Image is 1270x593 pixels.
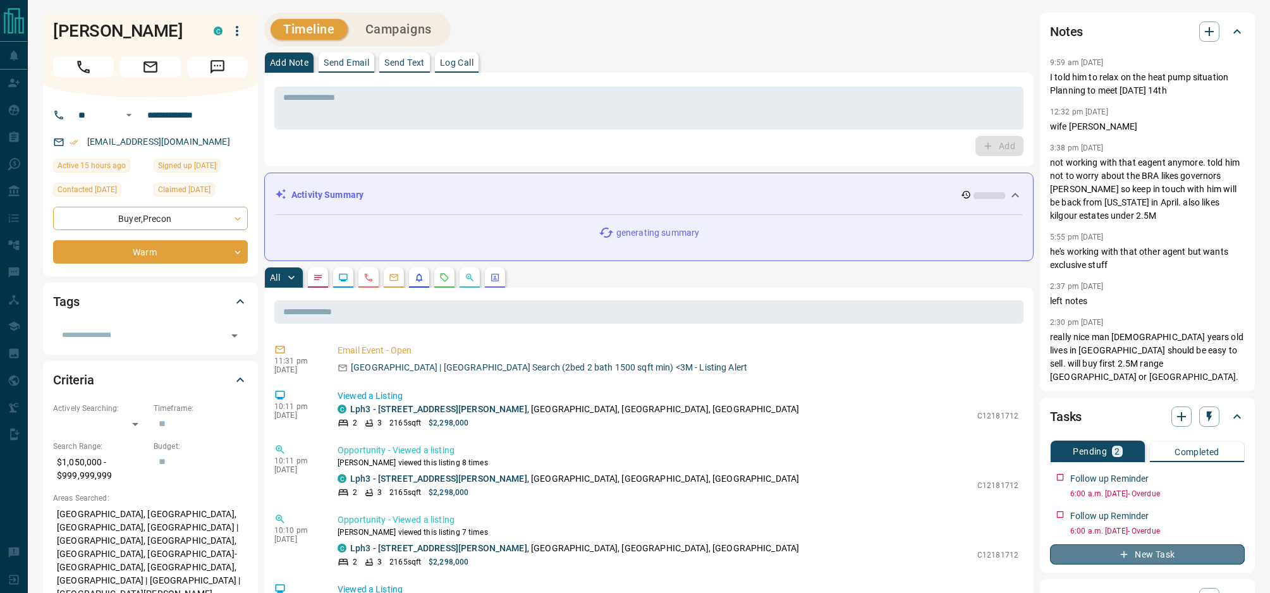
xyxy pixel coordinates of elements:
p: I told him to relax on the heat pump situation Planning to meet [DATE] 14th [1050,71,1245,97]
p: 9:59 am [DATE] [1050,58,1104,67]
svg: Listing Alerts [414,272,424,283]
p: 2165 sqft [389,417,421,429]
p: Viewed a Listing [338,389,1018,403]
span: Active 15 hours ago [58,159,126,172]
p: 2 [1114,447,1120,456]
h2: Notes [1050,21,1083,42]
a: Lph3 - [STREET_ADDRESS][PERSON_NAME] [350,474,527,484]
div: Tasks [1050,401,1245,432]
div: condos.ca [214,27,223,35]
p: 10:11 pm [274,456,319,465]
p: [GEOGRAPHIC_DATA] | [GEOGRAPHIC_DATA] Search (2bed 2 bath 1500 sqft min) <3M - Listing Alert [351,361,747,374]
p: Send Email [324,58,369,67]
p: 2:37 pm [DATE] [1050,282,1104,291]
p: Budget: [154,441,248,452]
p: 2165 sqft [389,556,421,568]
h1: [PERSON_NAME] [53,21,195,41]
span: Claimed [DATE] [158,183,211,196]
p: C12181712 [977,410,1018,422]
a: Lph3 - [STREET_ADDRESS][PERSON_NAME] [350,543,527,553]
button: New Task [1050,544,1245,565]
p: he's working with that other agent but wants exclusive stuff [1050,245,1245,272]
p: , [GEOGRAPHIC_DATA], [GEOGRAPHIC_DATA], [GEOGRAPHIC_DATA] [350,542,799,555]
p: $2,298,000 [429,487,468,498]
div: Activity Summary [275,183,1023,207]
a: [EMAIL_ADDRESS][DOMAIN_NAME] [87,137,230,147]
p: 3 [377,487,382,498]
p: All [270,273,280,282]
p: , [GEOGRAPHIC_DATA], [GEOGRAPHIC_DATA], [GEOGRAPHIC_DATA] [350,403,799,416]
p: 2 [353,487,357,498]
p: 10:10 pm [274,526,319,535]
p: Send Text [384,58,425,67]
div: Notes [1050,16,1245,47]
p: 6:00 a.m. [DATE] - Overdue [1070,525,1245,537]
div: Thu Jan 09 2025 [53,183,147,200]
div: Wed Jun 05 2024 [154,183,248,200]
p: 10:11 pm [274,402,319,411]
p: [PERSON_NAME] viewed this listing 8 times [338,457,1018,468]
p: Follow up Reminder [1070,510,1149,523]
p: , [GEOGRAPHIC_DATA], [GEOGRAPHIC_DATA], [GEOGRAPHIC_DATA] [350,472,799,486]
p: Activity Summary [291,188,363,202]
p: 2:30 pm [DATE] [1050,318,1104,327]
p: 12:32 pm [DATE] [1050,107,1108,116]
p: C12181712 [977,549,1018,561]
p: [DATE] [274,535,319,544]
p: 5:55 pm [DATE] [1050,233,1104,241]
p: 2 [353,556,357,568]
svg: Emails [389,272,399,283]
p: not working with that eagent anymore. told him not to worry about the BRA likes governors [PERSON... [1050,156,1245,223]
svg: Agent Actions [490,272,500,283]
h2: Tasks [1050,407,1082,427]
div: Criteria [53,365,248,395]
span: Signed up [DATE] [158,159,216,172]
p: Log Call [440,58,473,67]
p: 2 [353,417,357,429]
button: Open [226,327,243,345]
p: really nice man [DEMOGRAPHIC_DATA] years old lives in [GEOGRAPHIC_DATA] should be easy to sell. w... [1050,331,1245,463]
div: condos.ca [338,474,346,483]
p: 3 [377,556,382,568]
button: Timeline [271,19,348,40]
p: generating summary [616,226,699,240]
p: 6:00 a.m. [DATE] - Overdue [1070,488,1245,499]
p: Email Event - Open [338,344,1018,357]
p: $2,298,000 [429,556,468,568]
p: Pending [1073,447,1107,456]
span: Message [187,57,248,77]
div: Sun Aug 17 2025 [53,159,147,176]
div: Warm [53,240,248,264]
p: wife [PERSON_NAME] [1050,120,1245,133]
p: 11:31 pm [274,357,319,365]
span: Call [53,57,114,77]
p: $1,050,000 - $999,999,999 [53,452,147,486]
p: C12181712 [977,480,1018,491]
div: Buyer , Precon [53,207,248,230]
div: Sat Jun 01 2024 [154,159,248,176]
svg: Lead Browsing Activity [338,272,348,283]
p: Follow up Reminder [1070,472,1149,486]
p: Add Note [270,58,308,67]
span: Contacted [DATE] [58,183,117,196]
div: condos.ca [338,544,346,553]
p: left notes [1050,295,1245,308]
p: Actively Searching: [53,403,147,414]
p: 2165 sqft [389,487,421,498]
p: Search Range: [53,441,147,452]
button: Open [121,107,137,123]
h2: Tags [53,291,79,312]
a: Lph3 - [STREET_ADDRESS][PERSON_NAME] [350,404,527,414]
span: Email [120,57,181,77]
p: Opportunity - Viewed a listing [338,444,1018,457]
p: [DATE] [274,411,319,420]
svg: Email Verified [70,138,78,147]
button: Campaigns [353,19,444,40]
p: [PERSON_NAME] viewed this listing 7 times [338,527,1018,538]
p: Areas Searched: [53,492,248,504]
p: [DATE] [274,465,319,474]
svg: Calls [363,272,374,283]
svg: Opportunities [465,272,475,283]
svg: Notes [313,272,323,283]
h2: Criteria [53,370,94,390]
